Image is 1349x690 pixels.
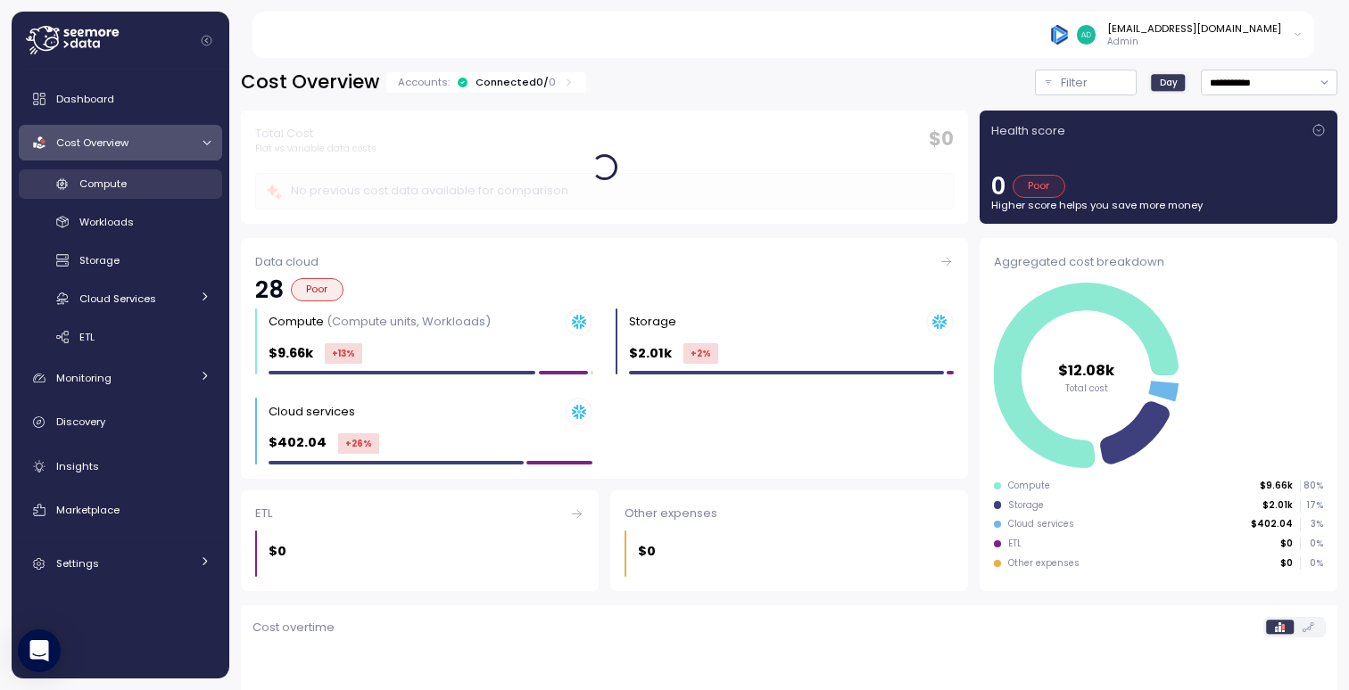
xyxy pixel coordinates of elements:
a: Data cloud28PoorCompute (Compute units, Workloads)$9.66k+13%Storage $2.01k+2%Cloud services $402.... [241,238,968,479]
tspan: Total cost [1065,382,1108,393]
div: Accounts:Connected0/0 [386,72,586,93]
span: Dashboard [56,92,114,106]
div: Compute [1008,480,1050,492]
span: Cloud Services [79,292,156,306]
div: +26 % [338,433,379,454]
span: ETL [79,330,95,344]
p: $0 [1280,557,1293,570]
span: Workloads [79,215,134,229]
p: Cost overtime [252,619,335,637]
p: (Compute units, Workloads) [327,313,491,330]
p: $0 [638,541,656,562]
p: Filter [1061,74,1088,92]
p: $0 [1280,538,1293,550]
div: Other expenses [1008,557,1080,570]
a: Cloud Services [19,283,222,313]
div: Storage [1008,499,1044,512]
a: Settings [19,546,222,582]
p: $2.01k [1262,499,1293,512]
div: Poor [291,278,343,301]
tspan: $12.08k [1058,359,1115,380]
button: Collapse navigation [195,34,218,47]
p: $9.66k [269,343,313,364]
span: Monitoring [56,371,112,385]
p: 3 % [1301,518,1322,530]
a: Compute [19,169,222,199]
a: ETL$0 [241,490,599,591]
a: Marketplace [19,492,222,528]
p: Accounts: [398,75,450,89]
a: ETL [19,322,222,351]
p: 17 % [1301,499,1322,512]
a: Storage [19,246,222,275]
p: 0 % [1301,557,1322,570]
div: ETL [255,505,584,522]
span: Compute [79,177,127,191]
p: $2.01k [629,343,672,364]
a: Workloads [19,208,222,237]
p: 28 [255,278,284,301]
div: Compute [269,313,491,331]
button: Filter [1035,70,1137,95]
div: Open Intercom Messenger [18,629,61,672]
a: Monitoring [19,360,222,396]
div: [EMAIL_ADDRESS][DOMAIN_NAME] [1107,21,1281,36]
a: Cost Overview [19,125,222,160]
span: Day [1160,76,1178,89]
span: Discovery [56,415,105,429]
p: Health score [991,122,1065,140]
a: Discovery [19,405,222,440]
a: Insights [19,448,222,484]
h2: Cost Overview [241,70,379,95]
img: 684936bde12995657316ed44.PNG [1050,25,1069,44]
div: Poor [1013,175,1065,198]
p: $9.66k [1260,480,1293,492]
p: 0 [549,75,556,89]
div: Connected 0 / [476,75,556,89]
div: +2 % [683,343,718,364]
div: +13 % [325,343,362,364]
p: Admin [1107,36,1281,48]
p: $402.04 [269,432,327,453]
div: Storage [629,313,676,331]
div: Data cloud [255,253,954,271]
p: 0 [991,175,1006,198]
div: Cloud services [1008,518,1074,530]
span: Marketplace [56,503,120,517]
span: Insights [56,459,99,473]
div: Other expenses [625,505,954,522]
div: Cloud services [269,403,355,421]
p: $0 [269,541,286,562]
p: Higher score helps you save more money [991,198,1326,212]
img: ee638ff27df55e8e8fc7191fc998c2c9 [1077,25,1096,44]
span: Cost Overview [56,136,128,150]
p: 80 % [1301,480,1322,492]
div: ETL [1008,538,1022,550]
span: Storage [79,253,120,267]
p: 0 % [1301,538,1322,550]
a: Dashboard [19,81,222,117]
div: Aggregated cost breakdown [994,253,1323,271]
p: $402.04 [1251,518,1293,530]
span: Settings [56,556,99,571]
